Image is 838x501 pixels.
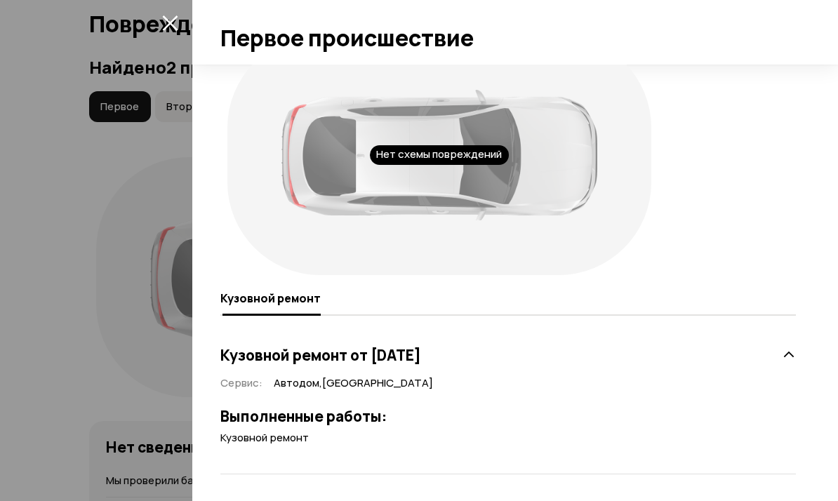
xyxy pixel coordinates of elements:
[220,375,262,390] span: Сервис :
[220,430,309,445] span: Кузовной ремонт
[220,291,321,305] span: Кузовной ремонт
[220,407,796,425] h3: Выполненные работы:
[159,11,181,34] button: закрыть
[220,346,421,364] h3: Кузовной ремонт от [DATE]
[274,376,433,391] span: Автодом , [GEOGRAPHIC_DATA]
[370,145,509,165] div: Нет схемы повреждений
